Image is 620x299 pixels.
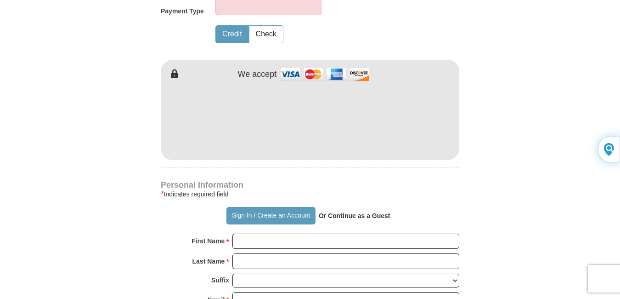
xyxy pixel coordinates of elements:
[279,64,371,84] img: credit cards accepted
[161,189,459,200] div: Indicates required field
[216,26,248,43] button: Credit
[249,26,283,43] button: Check
[226,207,315,224] button: Sign In / Create an Account
[161,7,204,15] h5: Payment Type
[319,212,390,219] strong: Or Continue as a Guest
[192,255,225,268] strong: Last Name
[211,274,229,287] strong: Suffix
[192,235,225,247] strong: First Name
[238,69,277,80] h4: We accept
[161,181,459,189] h4: Personal Information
